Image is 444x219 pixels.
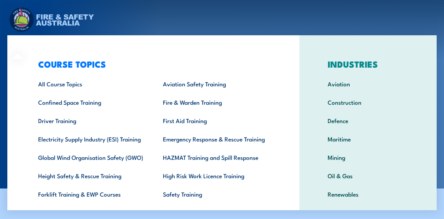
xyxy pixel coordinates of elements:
a: Aviation Safety Training [152,75,276,93]
a: Courses [7,35,28,53]
a: Confined Space Training [27,93,152,111]
a: First Aid Training [152,111,276,130]
a: Contact [321,35,341,53]
a: High Risk Work Licence Training [152,166,276,185]
a: Aviation [316,75,420,93]
a: All Course Topics [27,75,152,93]
a: Maritime [316,130,420,148]
a: Oil & Gas [316,166,420,185]
a: Renewables [316,185,420,203]
a: Driver Training [27,111,152,130]
a: Height Safety & Rescue Training [27,166,152,185]
a: Forklift Training & EWP Courses [27,185,152,203]
a: News [237,35,251,53]
a: Safety Training [152,185,276,203]
h3: COURSE TOPICS [27,59,276,69]
a: Emergency Response Services [103,35,181,53]
a: Learner Portal [268,35,305,53]
a: Course Calendar [44,35,87,53]
a: Electricity Supply Industry (ESI) Training [27,130,152,148]
a: Defence [316,111,420,130]
h3: INDUSTRIES [316,59,420,69]
a: Emergency Response & Rescue Training [152,130,276,148]
a: About Us [197,35,221,53]
a: Fire & Warden Training [152,93,276,111]
a: Construction [316,93,420,111]
a: HAZMAT Training and Spill Response [152,148,276,166]
a: Global Wind Organisation Safety (GWO) [27,148,152,166]
a: Mining [316,148,420,166]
